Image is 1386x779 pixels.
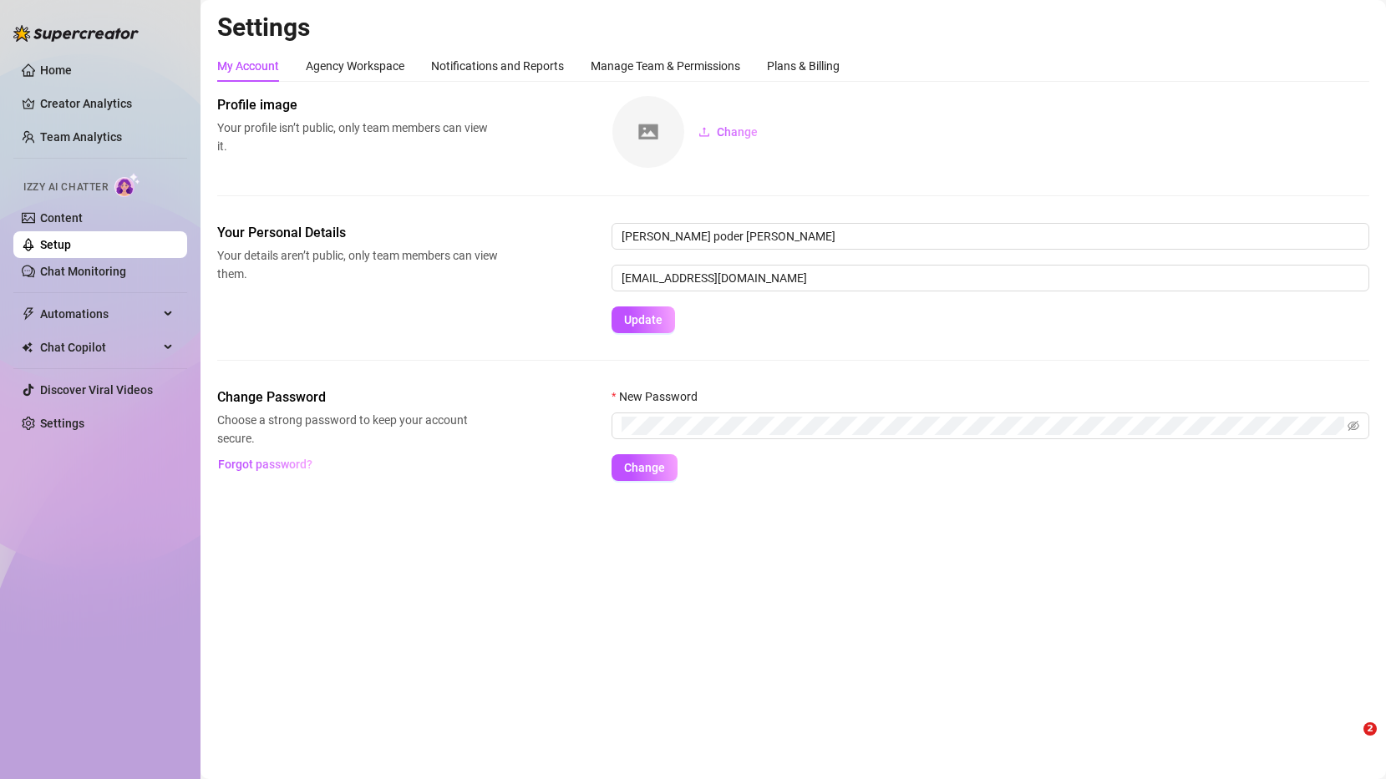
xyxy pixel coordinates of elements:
[622,417,1344,435] input: New Password
[22,341,33,353] img: Chat Copilot
[767,57,840,75] div: Plans & Billing
[217,451,312,478] button: Forgot password?
[40,383,153,397] a: Discover Viral Videos
[40,211,83,225] a: Content
[698,126,710,138] span: upload
[217,387,498,407] span: Change Password
[40,130,122,144] a: Team Analytics
[114,173,140,197] img: AI Chatter
[717,125,758,139] span: Change
[612,306,675,333] button: Update
[217,223,498,243] span: Your Personal Details
[612,96,684,168] img: square-placeholder.png
[612,454,678,481] button: Change
[431,57,564,75] div: Notifications and Reports
[624,461,665,474] span: Change
[306,57,404,75] div: Agency Workspace
[22,307,35,321] span: thunderbolt
[40,265,126,278] a: Chat Monitoring
[624,313,663,326] span: Update
[23,180,108,195] span: Izzy AI Chatter
[40,334,159,361] span: Chat Copilot
[612,265,1369,291] input: Enter new email
[612,387,708,406] label: New Password
[217,95,498,115] span: Profile image
[217,57,279,75] div: My Account
[612,223,1369,250] input: Enter name
[217,12,1369,43] h2: Settings
[217,246,498,283] span: Your details aren’t public, only team members can view them.
[40,90,174,117] a: Creator Analytics
[591,57,740,75] div: Manage Team & Permissions
[40,63,72,77] a: Home
[1348,420,1359,432] span: eye-invisible
[217,411,498,448] span: Choose a strong password to keep your account secure.
[40,238,71,251] a: Setup
[13,25,139,42] img: logo-BBDzfeDw.svg
[1329,722,1369,762] iframe: Intercom live chat
[1363,722,1377,736] span: 2
[217,119,498,155] span: Your profile isn’t public, only team members can view it.
[685,119,771,145] button: Change
[40,417,84,430] a: Settings
[40,301,159,327] span: Automations
[218,458,312,471] span: Forgot password?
